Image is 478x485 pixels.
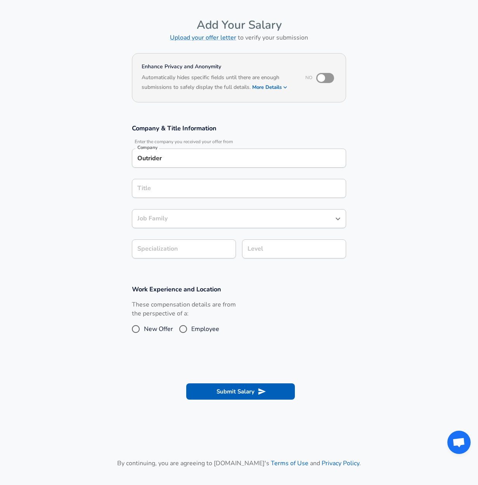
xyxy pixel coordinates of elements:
a: Terms of Use [271,459,308,468]
input: Specialization [132,239,236,258]
span: New Offer [144,324,173,334]
button: Open [333,213,343,224]
h4: Add Your Salary [132,18,346,32]
a: Upload your offer letter [170,33,236,42]
span: Enter the company you received your offer from [132,139,346,145]
h6: to verify your submission [132,32,346,43]
span: Employee [191,324,219,334]
input: Software Engineer [135,182,343,194]
h3: Company & Title Information [132,124,346,133]
input: Google [135,152,343,164]
input: L3 [246,243,343,255]
a: Privacy Policy [322,459,359,468]
h3: Work Experience and Location [132,285,346,294]
span: No [305,74,312,81]
input: Software Engineer [135,213,331,225]
label: These compensation details are from the perspective of a: [132,300,236,318]
h6: Automatically hides specific fields until there are enough submissions to safely display the full... [142,73,295,93]
label: Company [137,145,158,150]
button: Submit Salary [186,383,295,400]
h4: Enhance Privacy and Anonymity [142,63,295,71]
button: More Details [252,82,288,93]
div: Open chat [447,431,471,454]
